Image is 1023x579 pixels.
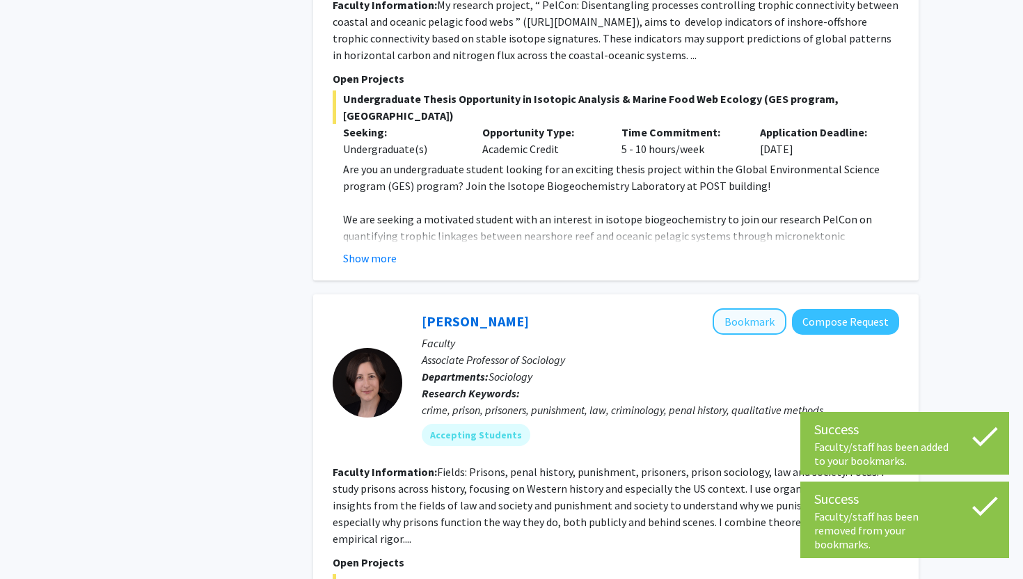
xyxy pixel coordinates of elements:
div: Undergraduate(s) [343,141,461,157]
a: [PERSON_NAME] [422,312,529,330]
iframe: Chat [10,516,59,569]
span: Undergraduate Thesis Opportunity in Isotopic Analysis & Marine Food Web Ecology (GES program, [GE... [333,90,899,124]
p: Open Projects [333,70,899,87]
div: Academic Credit [472,124,611,157]
fg-read-more: Fields: Prisons, penal history, punishment, prisoners, prison sociology, law and society. Focus: ... [333,465,898,546]
p: Are you an undergraduate student looking for an exciting thesis project within the Global Environ... [343,161,899,194]
p: Faculty [422,335,899,351]
p: Associate Professor of Sociology [422,351,899,368]
button: Compose Request to Ashley Rubin [792,309,899,335]
b: Departments: [422,370,489,383]
div: Faculty/staff has been removed from your bookmarks. [814,509,995,551]
div: 5 - 10 hours/week [611,124,750,157]
p: Seeking: [343,124,461,141]
p: We are seeking a motivated student with an interest in isotope biogeochemistry to join our resear... [343,211,899,278]
b: Research Keywords: [422,386,520,400]
mat-chip: Accepting Students [422,424,530,446]
div: crime, prison, prisoners, punishment, law, criminology, penal history, qualitative methods [422,402,899,418]
div: Success [814,489,995,509]
span: Sociology [489,370,532,383]
b: Faculty Information: [333,465,437,479]
button: Add Ashley Rubin to Bookmarks [713,308,786,335]
p: Application Deadline: [760,124,878,141]
p: Open Projects [333,554,899,571]
p: Opportunity Type: [482,124,601,141]
button: Show more [343,250,397,267]
div: Faculty/staff has been added to your bookmarks. [814,440,995,468]
div: [DATE] [750,124,889,157]
div: Success [814,419,995,440]
p: Time Commitment: [621,124,740,141]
